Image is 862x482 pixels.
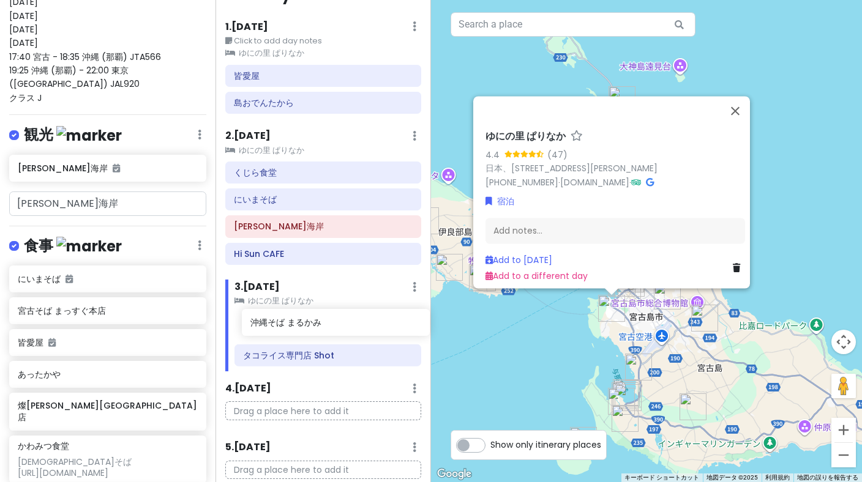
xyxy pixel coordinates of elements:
[560,176,629,188] a: [DOMAIN_NAME]
[765,474,790,481] a: 利用規約
[614,275,641,302] div: マラサダドーナツSUSHEMARO
[225,461,421,480] p: Drag a place here to add it
[436,254,463,281] div: 伊島観光サービス
[24,125,122,145] h4: 観光
[631,178,641,187] i: Tripadvisor
[485,130,745,190] div: · ·
[225,401,421,420] p: Drag a place here to add it
[225,21,268,34] h6: 1 . [DATE]
[490,438,601,451] span: Show only itinerary places
[469,264,496,291] div: ソラニワホテルアンドカフェ
[485,254,552,266] a: Add to [DATE]
[225,441,271,454] h6: 5 . [DATE]
[56,237,122,256] img: marker
[225,130,271,143] h6: 2 . [DATE]
[598,295,625,322] div: ゆにの里 ぱりなか
[615,380,642,407] div: かわみつ食堂
[485,176,558,188] a: [PHONE_NUMBER]
[706,474,758,481] span: 地図データ ©2025
[56,126,122,145] img: marker
[831,374,856,398] button: 地図上にペグマンをドロップして、ストリートビューを開きます
[485,195,514,208] a: 宿泊
[654,283,681,310] div: マルヨシ鮮魚店
[646,178,654,187] i: Google Maps
[547,148,568,161] div: (47)
[624,473,699,482] button: キーボード ショートカット
[24,236,122,256] h4: 食事
[615,384,642,411] div: あったかや
[225,382,271,395] h6: 4 . [DATE]
[485,218,745,244] div: Add notes...
[625,354,652,380] div: 宮古島ホテル・プライベートコテージ「はなれ」
[797,474,858,481] a: 地図の誤りを報告する
[225,47,421,59] small: ゆにの里 ぱりなか
[691,305,718,332] div: 畑キッチン（パリキッチン）
[234,295,421,307] small: ゆにの里 ぱりなか
[434,466,474,482] a: Google マップでこの地域を開きます（新しいウィンドウが開きます）
[485,270,588,283] a: Add to a different day
[485,130,566,143] h6: ゆにの里 ぱりなか
[434,466,474,482] img: Google
[9,191,206,216] input: + Add place or address
[612,405,639,432] div: 皆愛屋
[612,382,639,409] div: yummy yummy
[831,418,856,442] button: ズームイン
[680,393,706,420] div: 宮古そば まっすぐ本店
[225,144,421,157] small: ゆにの里 ぱりなか
[721,96,750,125] button: 閉じる
[571,130,583,143] a: Star place
[225,35,421,47] small: Click to add day notes
[608,388,635,415] div: タコライス専門店 Shot
[831,443,856,467] button: ズームアウト
[234,281,280,294] h6: 3 . [DATE]
[613,379,640,406] div: Hi Sun CAFE
[485,163,658,175] a: 日本、[STREET_ADDRESS][PERSON_NAME]
[570,427,597,454] div: 沖縄そば まるかみ
[733,261,745,275] a: Delete place
[609,86,635,113] div: にいまそば
[831,330,856,354] button: 地図のカメラ コントロール
[451,12,695,37] input: Search a place
[485,148,504,161] div: 4.4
